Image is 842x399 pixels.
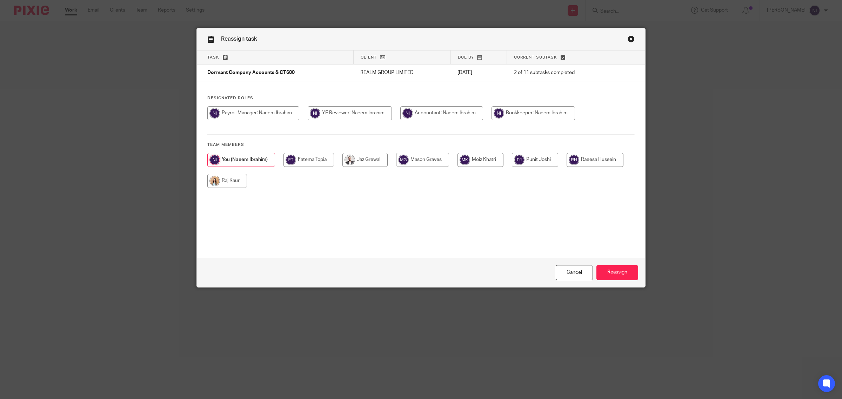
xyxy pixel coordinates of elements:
a: Close this dialog window [556,265,593,280]
span: Reassign task [221,36,257,42]
td: 2 of 11 subtasks completed [507,65,615,81]
input: Reassign [596,265,638,280]
p: [DATE] [457,69,500,76]
h4: Team members [207,142,635,148]
a: Close this dialog window [628,35,635,45]
h4: Designated Roles [207,95,635,101]
span: Dormant Company Accounts & CT600 [207,70,295,75]
span: Current subtask [514,55,557,59]
p: REALM GROUP LIMITED [360,69,443,76]
span: Due by [458,55,474,59]
span: Client [361,55,377,59]
span: Task [207,55,219,59]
